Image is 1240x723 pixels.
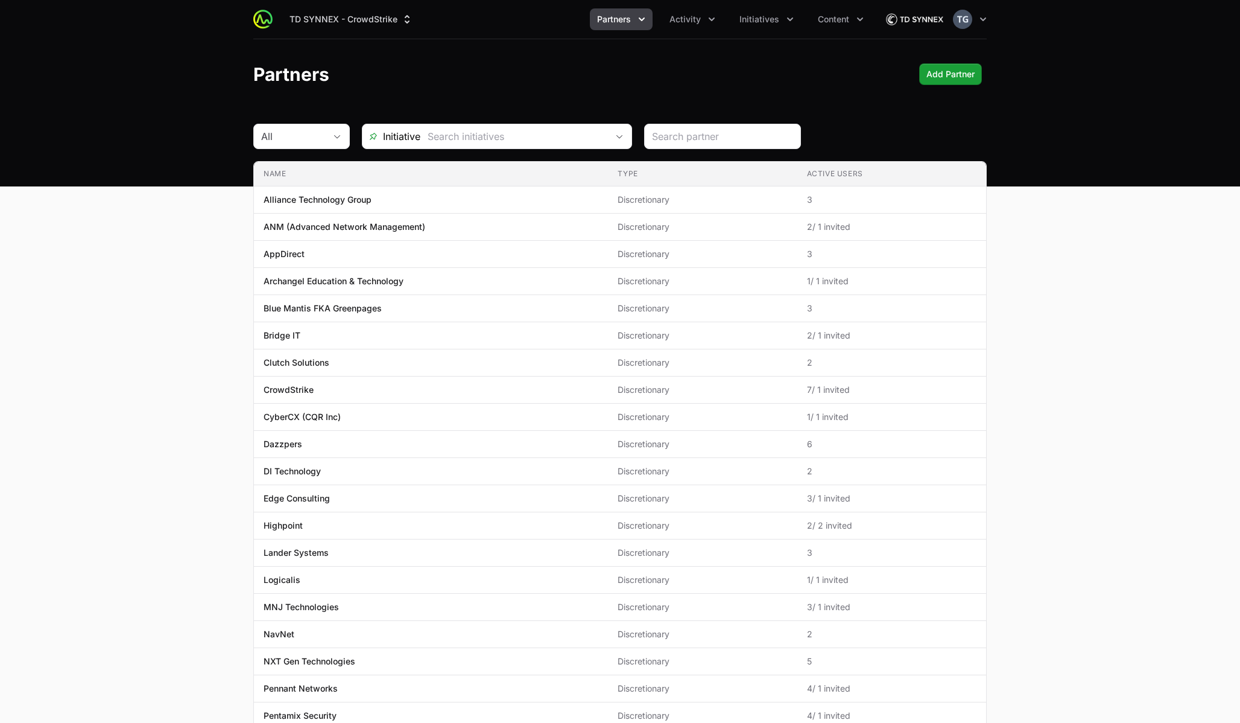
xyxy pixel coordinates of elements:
span: Discretionary [618,547,787,559]
span: Initiative [362,129,420,144]
th: Type [608,162,797,186]
span: Discretionary [618,384,787,396]
span: 1 / 1 invited [807,275,976,287]
p: CrowdStrike [264,384,314,396]
p: Blue Mantis FKA Greenpages [264,302,382,314]
span: 3 / 1 invited [807,601,976,613]
div: Main navigation [273,8,871,30]
span: 2 [807,628,976,640]
span: Discretionary [618,628,787,640]
span: Discretionary [618,492,787,505]
span: 3 / 1 invited [807,492,976,505]
p: Pentamix Security [264,710,337,722]
p: NXT Gen Technologies [264,655,355,667]
span: 2 / 1 invited [807,221,976,233]
span: Discretionary [618,330,787,342]
span: Discretionary [618,302,787,314]
span: 1 / 1 invited [807,574,976,586]
th: Name [254,162,608,186]
button: TD SYNNEX - CrowdStrike [282,8,420,30]
span: Discretionary [618,194,787,206]
button: Content [811,8,871,30]
p: NavNet [264,628,294,640]
span: 7 / 1 invited [807,384,976,396]
th: Active Users [797,162,986,186]
span: 4 / 1 invited [807,710,976,722]
span: 3 [807,547,976,559]
div: Supplier switch menu [282,8,420,30]
span: Discretionary [618,574,787,586]
p: DI Technology [264,465,321,477]
h1: Partners [253,63,329,85]
div: Partners menu [590,8,653,30]
span: 6 [807,438,976,450]
span: 2 [807,357,976,369]
button: Add Partner [919,63,982,85]
span: 2 / 1 invited [807,330,976,342]
span: Content [818,13,849,25]
span: Discretionary [618,221,787,233]
div: Activity menu [662,8,723,30]
p: Pennant Networks [264,683,338,695]
p: Logicalis [264,574,300,586]
input: Search initiatives [420,124,607,148]
span: 4 / 1 invited [807,683,976,695]
p: Highpoint [264,520,303,532]
p: Bridge IT [264,330,300,342]
img: ActivitySource [253,10,273,29]
span: Discretionary [618,601,787,613]
button: All [254,124,349,148]
span: 2 [807,465,976,477]
span: 3 [807,302,976,314]
span: 5 [807,655,976,667]
div: Initiatives menu [732,8,801,30]
div: Open [607,124,631,148]
p: Archangel Education & Technology [264,275,403,287]
span: Discretionary [618,411,787,423]
img: TD SYNNEX [885,7,943,31]
span: Activity [669,13,701,25]
span: 2 / 2 invited [807,520,976,532]
button: Activity [662,8,723,30]
span: 3 [807,248,976,260]
p: Lander Systems [264,547,329,559]
div: Content menu [811,8,871,30]
button: Partners [590,8,653,30]
p: AppDirect [264,248,305,260]
span: Discretionary [618,275,787,287]
p: CyberCX (CQR Inc) [264,411,341,423]
input: Search partner [652,129,793,144]
p: ANM (Advanced Network Management) [264,221,425,233]
span: 3 [807,194,976,206]
span: Discretionary [618,655,787,667]
span: Discretionary [618,248,787,260]
p: Clutch Solutions [264,357,329,369]
span: Discretionary [618,357,787,369]
span: Discretionary [618,520,787,532]
span: Partners [597,13,631,25]
span: Add Partner [926,67,975,81]
p: Dazzpers [264,438,302,450]
p: Alliance Technology Group [264,194,372,206]
p: Edge Consulting [264,492,330,505]
img: Timothy Greig [953,10,972,29]
p: MNJ Technologies [264,601,339,613]
button: Initiatives [732,8,801,30]
span: Discretionary [618,710,787,722]
span: Discretionary [618,683,787,695]
span: Discretionary [618,465,787,477]
div: Primary actions [919,63,982,85]
span: Initiatives [739,13,779,25]
span: 1 / 1 invited [807,411,976,423]
span: Discretionary [618,438,787,450]
div: All [261,129,325,144]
